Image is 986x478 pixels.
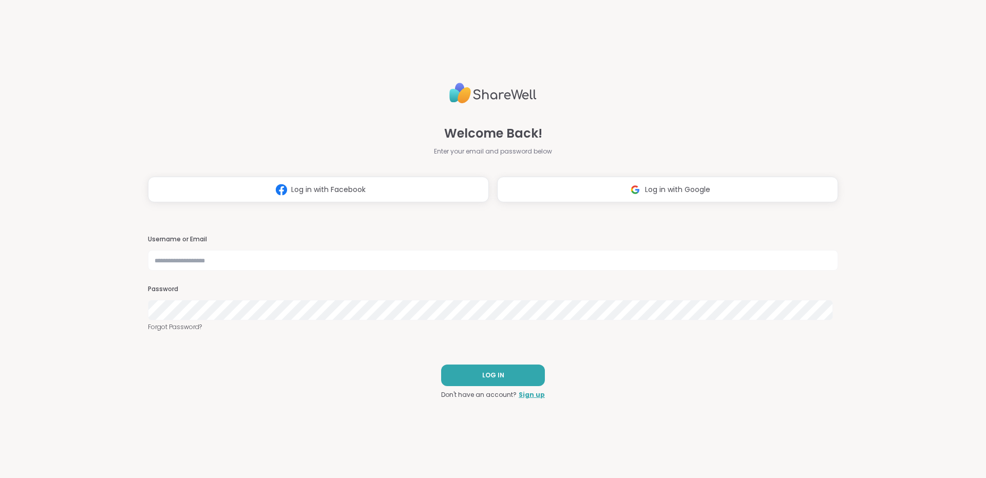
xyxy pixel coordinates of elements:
span: Welcome Back! [444,124,542,143]
button: Log in with Facebook [148,177,489,202]
a: Forgot Password? [148,322,838,332]
span: Don't have an account? [441,390,517,399]
span: LOG IN [482,371,504,380]
span: Enter your email and password below [434,147,552,156]
span: Log in with Google [645,184,710,195]
a: Sign up [519,390,545,399]
img: ShareWell Logo [449,79,537,108]
img: ShareWell Logomark [272,180,291,199]
img: ShareWell Logomark [625,180,645,199]
h3: Username or Email [148,235,838,244]
h3: Password [148,285,838,294]
button: Log in with Google [497,177,838,202]
button: LOG IN [441,365,545,386]
span: Log in with Facebook [291,184,366,195]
